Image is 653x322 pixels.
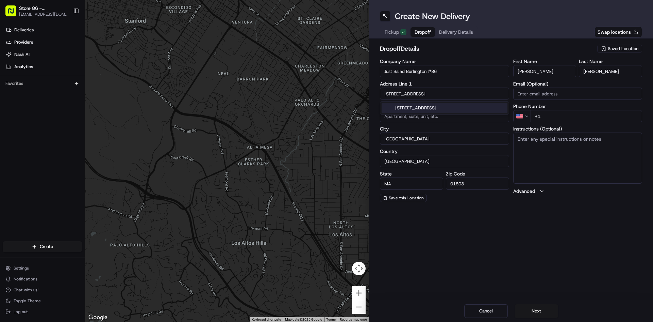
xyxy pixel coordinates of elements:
[14,65,27,77] img: 1755196953914-cd9d9cba-b7f7-46ee-b6f5-75ff69acacf5
[14,152,52,159] span: Knowledge Base
[7,118,18,128] img: Regen Pajulas
[3,78,82,89] div: Favorites
[87,313,109,322] img: Google
[380,133,509,145] input: Enter city
[3,296,82,306] button: Toggle Theme
[598,29,631,35] span: Swap locations
[31,72,94,77] div: We're available if you need us!
[382,103,507,113] div: [STREET_ADDRESS]
[55,124,69,129] span: [DATE]
[7,153,12,158] div: 📗
[515,304,558,318] button: Next
[380,65,509,77] input: Enter company name
[57,153,63,158] div: 💻
[352,300,366,314] button: Zoom out
[446,171,509,176] label: Zip Code
[380,101,509,115] div: Suggestions
[14,27,34,33] span: Deliveries
[415,29,431,35] span: Dropoff
[3,49,85,60] a: Nash AI
[19,5,69,12] button: Store 86 - [GEOGRAPHIC_DATA] ([GEOGRAPHIC_DATA]) (Just Salad)
[68,169,82,174] span: Pylon
[3,61,85,72] a: Analytics
[14,287,38,293] span: Chat with us!
[14,298,41,304] span: Toggle Theme
[513,188,535,195] label: Advanced
[7,89,46,94] div: Past conversations
[579,65,642,77] input: Enter last name
[14,309,28,315] span: Log out
[579,59,642,64] label: Last Name
[51,124,53,129] span: •
[531,110,642,122] input: Enter phone number
[285,318,322,321] span: Map data ©2025 Google
[464,304,508,318] button: Cancel
[64,152,109,159] span: API Documentation
[31,65,112,72] div: Start new chat
[55,150,112,162] a: 💻API Documentation
[597,44,642,53] button: Saved Location
[380,110,509,122] input: Apartment, suite, unit, etc.
[595,27,642,37] button: Swap locations
[3,263,82,273] button: Settings
[14,51,30,58] span: Nash AI
[3,307,82,317] button: Log out
[22,106,36,111] span: [DATE]
[513,88,642,100] input: Enter email address
[19,12,69,17] button: [EMAIL_ADDRESS][DOMAIN_NAME]
[380,149,509,154] label: Country
[7,27,124,38] p: Welcome 👋
[3,285,82,295] button: Chat with us!
[380,171,443,176] label: State
[14,39,33,45] span: Providers
[14,276,37,282] span: Notifications
[446,178,509,190] input: Enter zip code
[608,46,638,52] span: Saved Location
[14,265,29,271] span: Settings
[3,3,70,19] button: Store 86 - [GEOGRAPHIC_DATA] ([GEOGRAPHIC_DATA]) (Just Salad)[EMAIL_ADDRESS][DOMAIN_NAME]
[385,29,399,35] span: Pickup
[352,286,366,300] button: Zoom in
[14,64,33,70] span: Analytics
[439,29,473,35] span: Delivery Details
[380,126,509,131] label: City
[513,59,576,64] label: First Name
[18,44,112,51] input: Clear
[252,317,281,322] button: Keyboard shortcuts
[326,318,336,321] a: Terms (opens in new tab)
[513,104,642,109] label: Phone Number
[116,67,124,75] button: Start new chat
[513,65,576,77] input: Enter first name
[513,126,642,131] label: Instructions (Optional)
[3,37,85,48] a: Providers
[21,124,50,129] span: Regen Pajulas
[380,178,443,190] input: Enter state
[48,169,82,174] a: Powered byPylon
[14,124,19,130] img: 1736555255976-a54dd68f-1ca7-489b-9aae-adbdc363a1c4
[513,81,642,86] label: Email (Optional)
[105,87,124,95] button: See all
[513,188,642,195] button: Advanced
[395,11,470,22] h1: Create New Delivery
[352,262,366,275] button: Map camera controls
[380,88,509,100] input: Enter address
[4,150,55,162] a: 📗Knowledge Base
[3,274,82,284] button: Notifications
[340,318,367,321] a: Report a map error
[3,25,85,35] a: Deliveries
[7,7,20,20] img: Nash
[3,241,82,252] button: Create
[40,244,53,250] span: Create
[380,44,593,53] h2: dropoff Details
[380,81,509,86] label: Address Line 1
[380,194,427,202] button: Save this Location
[87,313,109,322] a: Open this area in Google Maps (opens a new window)
[389,195,424,201] span: Save this Location
[380,155,509,167] input: Enter country
[380,59,509,64] label: Company Name
[7,65,19,77] img: 1736555255976-a54dd68f-1ca7-489b-9aae-adbdc363a1c4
